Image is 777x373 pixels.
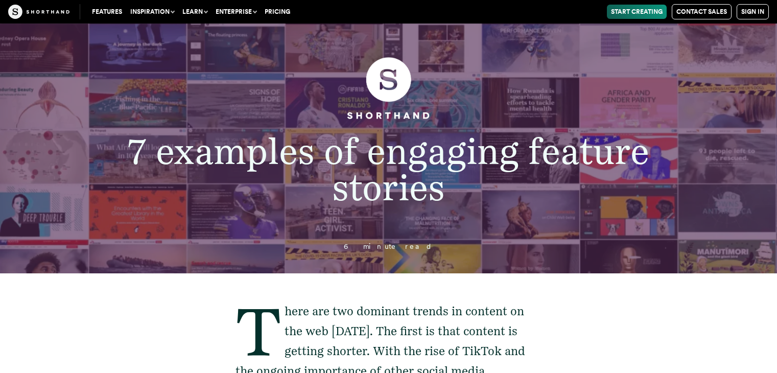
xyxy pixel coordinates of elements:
[261,5,294,19] a: Pricing
[607,5,667,19] a: Start Creating
[672,4,732,19] a: Contact Sales
[737,4,769,19] a: Sign in
[344,242,433,250] span: 6 minute read
[178,5,211,19] button: Learn
[126,5,178,19] button: Inspiration
[8,5,69,19] img: The Craft
[88,5,126,19] a: Features
[211,5,261,19] button: Enterprise
[128,129,649,208] span: 7 examples of engaging feature stories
